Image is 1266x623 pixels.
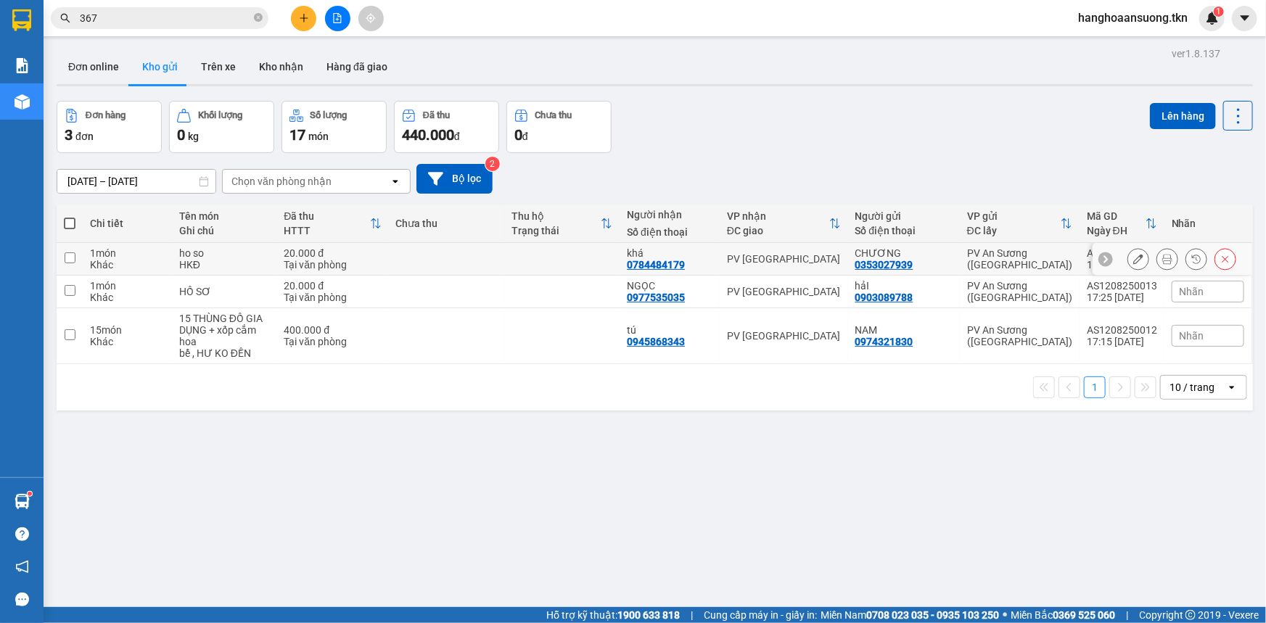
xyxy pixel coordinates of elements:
div: Chưa thu [535,110,572,120]
div: 0353027939 [855,259,913,271]
li: [STREET_ADDRESS][PERSON_NAME]. [GEOGRAPHIC_DATA], Tỉnh [GEOGRAPHIC_DATA] [136,36,607,54]
div: AS1208250013 [1087,280,1157,292]
div: Số điện thoại [855,225,953,236]
div: tú [627,324,712,336]
div: VP gửi [967,210,1061,222]
div: HỒ SƠ [179,286,269,297]
div: HKĐ [179,259,269,271]
button: plus [291,6,316,31]
sup: 2 [485,157,500,171]
div: PV An Sương ([GEOGRAPHIC_DATA]) [967,324,1072,347]
div: khá [627,247,712,259]
div: bể , HƯ KO ĐỀN [179,347,269,359]
button: aim [358,6,384,31]
div: PV [GEOGRAPHIC_DATA] [727,253,841,265]
span: 1 [1216,7,1221,17]
div: 10 / trang [1170,380,1214,395]
th: Toggle SortBy [504,205,620,243]
div: 0945868343 [627,336,685,347]
span: 440.000 [402,126,454,144]
div: NGỌC [627,280,712,292]
div: ho so [179,247,269,259]
button: Đơn hàng3đơn [57,101,162,153]
button: 1 [1084,376,1106,398]
div: 0903089788 [855,292,913,303]
span: Nhãn [1180,286,1204,297]
div: Người nhận [627,209,712,220]
th: Toggle SortBy [720,205,848,243]
span: search [60,13,70,23]
div: Ngày ĐH [1087,225,1146,236]
button: file-add [325,6,350,31]
div: Khác [90,259,165,271]
strong: 1900 633 818 [617,609,680,621]
div: VP nhận [727,210,829,222]
span: close-circle [254,12,263,25]
div: 1 món [90,280,165,292]
input: Tìm tên, số ĐT hoặc mã đơn [80,10,251,26]
div: PV An Sương ([GEOGRAPHIC_DATA]) [967,247,1072,271]
div: Ghi chú [179,225,269,236]
div: Tên món [179,210,269,222]
th: Toggle SortBy [1080,205,1164,243]
svg: open [390,176,401,187]
li: Hotline: 1900 8153 [136,54,607,72]
div: Đã thu [423,110,450,120]
div: 15 món [90,324,165,336]
button: Kho gửi [131,49,189,84]
img: icon-new-feature [1206,12,1219,25]
div: 0974321830 [855,336,913,347]
div: 17:43 [DATE] [1087,259,1157,271]
span: notification [15,560,29,574]
b: GỬI : PV An Sương ([GEOGRAPHIC_DATA]) [18,105,231,154]
div: ĐC giao [727,225,829,236]
div: Số điện thoại [627,226,712,238]
div: PV [GEOGRAPHIC_DATA] [727,286,841,297]
div: NAM [855,324,953,336]
span: caret-down [1238,12,1251,25]
div: Sửa đơn hàng [1127,248,1149,270]
button: Lên hàng [1150,103,1216,129]
input: Select a date range. [57,170,215,193]
div: AS1208250014 [1087,247,1157,259]
div: Khác [90,336,165,347]
div: Số lượng [311,110,348,120]
th: Toggle SortBy [960,205,1080,243]
button: Bộ lọc [416,164,493,194]
span: message [15,593,29,606]
div: AS1208250012 [1087,324,1157,336]
img: warehouse-icon [15,94,30,110]
span: copyright [1185,610,1196,620]
span: 0 [514,126,522,144]
div: ver 1.8.137 [1172,46,1220,62]
button: Đã thu440.000đ [394,101,499,153]
span: plus [299,13,309,23]
div: 0977535035 [627,292,685,303]
div: 15 THÙNG ĐỒ GIA DỤNG + xốp cắm hoa [179,313,269,347]
strong: 0369 525 060 [1053,609,1115,621]
div: Nhãn [1172,218,1244,229]
button: Khối lượng0kg [169,101,274,153]
th: Toggle SortBy [276,205,388,243]
div: 17:15 [DATE] [1087,336,1157,347]
div: 20.000 đ [284,247,381,259]
div: Đã thu [284,210,369,222]
span: | [1126,607,1128,623]
span: kg [188,131,199,142]
div: Trạng thái [511,225,601,236]
div: ĐC lấy [967,225,1061,236]
button: Chưa thu0đ [506,101,612,153]
span: 3 [65,126,73,144]
span: 0 [177,126,185,144]
span: đơn [75,131,94,142]
div: Thu hộ [511,210,601,222]
span: aim [366,13,376,23]
div: 400.000 đ [284,324,381,336]
img: logo-vxr [12,9,31,31]
img: logo.jpg [18,18,91,91]
img: solution-icon [15,58,30,73]
span: close-circle [254,13,263,22]
div: Đơn hàng [86,110,126,120]
div: Khối lượng [198,110,242,120]
div: Tại văn phòng [284,292,381,303]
